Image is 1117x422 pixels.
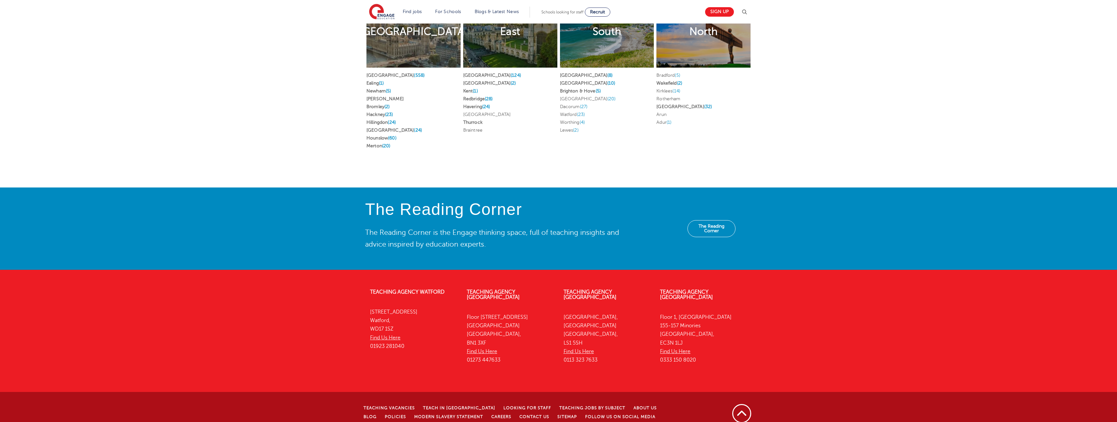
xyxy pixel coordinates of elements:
p: [STREET_ADDRESS] Watford, WD17 1SZ 01923 281040 [370,308,457,350]
span: (20) [382,143,391,148]
a: Teach in [GEOGRAPHIC_DATA] [423,406,495,410]
a: Teaching Agency [GEOGRAPHIC_DATA] [564,289,617,300]
a: [GEOGRAPHIC_DATA](10) [560,81,616,86]
a: Brighton & Hove(5) [560,89,601,93]
span: Schools looking for staff [541,10,584,14]
a: Teaching Vacancies [364,406,415,410]
a: Bromley(2) [366,104,390,109]
a: Looking for staff [503,406,551,410]
span: (2) [511,81,516,86]
a: Ealing(1) [366,81,384,86]
a: [GEOGRAPHIC_DATA](124) [463,73,521,78]
span: (8) [607,73,613,78]
span: (23) [385,112,393,117]
span: (5) [596,89,601,93]
a: Blog [364,414,377,419]
span: (5) [675,73,680,78]
span: (23) [577,112,585,117]
img: Engage Education [369,4,395,20]
li: Kirklees [656,87,751,95]
h2: [GEOGRAPHIC_DATA] [360,25,467,39]
span: (2) [384,104,390,109]
span: Recruit [590,9,605,14]
span: (10) [607,81,616,86]
li: Rotherham [656,95,751,103]
h2: North [689,25,718,39]
a: Find Us Here [564,349,594,354]
span: (124) [511,73,521,78]
a: Merton(20) [366,143,390,148]
a: Teaching jobs by subject [559,406,625,410]
span: (24) [414,128,422,133]
a: Teaching Agency Watford [370,289,445,295]
li: Watford [560,111,654,119]
span: (2) [573,128,578,133]
li: [GEOGRAPHIC_DATA] [560,95,654,103]
a: Sign up [705,7,734,17]
a: Find jobs [403,9,422,14]
span: (1) [667,120,671,125]
li: Adur [656,119,751,126]
span: (2) [677,81,682,86]
li: Arun [656,111,751,119]
a: [GEOGRAPHIC_DATA](8) [560,73,613,78]
span: (1) [473,89,478,93]
a: [GEOGRAPHIC_DATA](32) [656,104,712,109]
a: Newham(5) [366,89,391,93]
span: (4) [580,120,585,125]
p: Floor [STREET_ADDRESS] [GEOGRAPHIC_DATA] [GEOGRAPHIC_DATA], BN1 3XF 01273 447633 [467,313,554,365]
h4: The Reading Corner [365,201,624,219]
a: Modern Slavery Statement [414,414,483,419]
a: Recruit [585,8,610,17]
a: Havering(24) [463,104,490,109]
a: Thurrock [463,120,482,125]
a: Contact Us [519,414,549,419]
span: (24) [482,104,490,109]
a: [GEOGRAPHIC_DATA](558) [366,73,425,78]
a: Teaching Agency [GEOGRAPHIC_DATA] [467,289,520,300]
a: Hillingdon(24) [366,120,396,125]
span: (60) [388,136,397,140]
span: (1) [379,81,384,86]
a: Wakefield(2) [656,81,682,86]
li: Worthing [560,119,654,126]
a: For Schools [435,9,461,14]
h2: South [593,25,621,39]
a: Redbridge(28) [463,96,493,101]
a: [GEOGRAPHIC_DATA](24) [366,128,422,133]
a: [PERSON_NAME] [366,96,404,101]
a: Careers [491,414,511,419]
a: The Reading Corner [687,220,736,237]
p: The Reading Corner is the Engage thinking space, full of teaching insights and advice inspired by... [365,227,624,250]
li: Bradford [656,72,751,79]
a: About Us [634,406,657,410]
span: (14) [672,89,680,93]
a: Policies [385,414,406,419]
span: (558) [414,73,425,78]
a: Find Us Here [370,335,400,341]
span: (24) [388,120,396,125]
a: Hackney(23) [366,112,393,117]
p: [GEOGRAPHIC_DATA], [GEOGRAPHIC_DATA] [GEOGRAPHIC_DATA], LS1 5SH 0113 323 7633 [564,313,651,365]
li: Braintree [463,126,557,134]
a: Sitemap [557,414,577,419]
span: (27) [580,104,588,109]
p: Floor 1, [GEOGRAPHIC_DATA] 155-157 Minories [GEOGRAPHIC_DATA], EC3N 1LJ 0333 150 8020 [660,313,747,365]
a: Blogs & Latest News [475,9,519,14]
a: Find Us Here [467,349,497,354]
span: (28) [485,96,493,101]
li: Lewes [560,126,654,134]
a: Follow us on Social Media [585,414,655,419]
li: [GEOGRAPHIC_DATA] [463,111,557,119]
a: [GEOGRAPHIC_DATA](2) [463,81,516,86]
li: Dacorum [560,103,654,111]
a: Find Us Here [660,349,690,354]
a: Teaching Agency [GEOGRAPHIC_DATA] [660,289,713,300]
span: (32) [704,104,712,109]
span: (5) [386,89,391,93]
span: (20) [607,96,616,101]
a: Kent(1) [463,89,478,93]
h2: East [500,25,520,39]
a: Hounslow(60) [366,136,397,140]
